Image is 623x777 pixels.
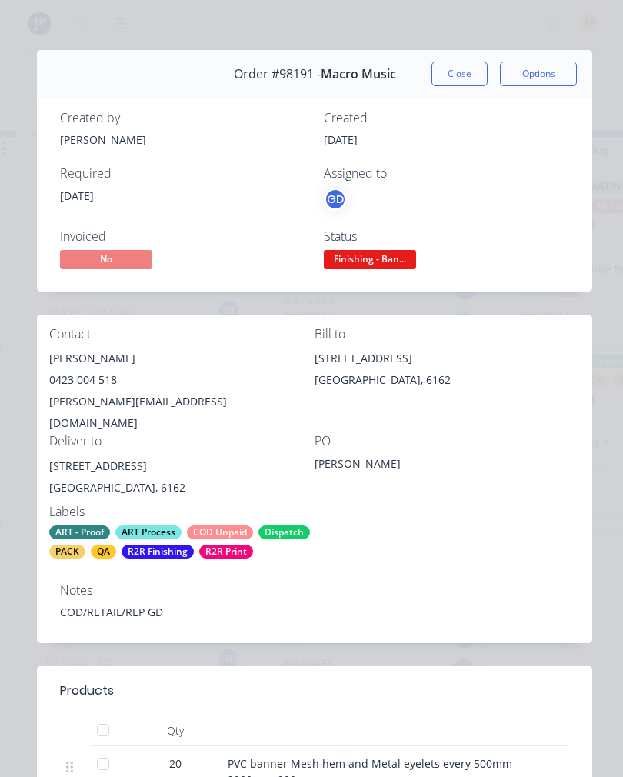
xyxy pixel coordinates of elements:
[49,348,315,434] div: [PERSON_NAME]0423 004 518[PERSON_NAME][EMAIL_ADDRESS][DOMAIN_NAME]
[60,583,569,598] div: Notes
[49,455,315,477] div: [STREET_ADDRESS]
[122,545,194,559] div: R2R Finishing
[49,505,315,519] div: Labels
[324,188,347,211] button: GD
[431,62,488,86] button: Close
[315,455,507,477] div: [PERSON_NAME]
[315,327,580,342] div: Bill to
[60,188,94,203] span: [DATE]
[60,166,305,181] div: Required
[49,477,315,499] div: [GEOGRAPHIC_DATA], 6162
[49,391,315,434] div: [PERSON_NAME][EMAIL_ADDRESS][DOMAIN_NAME]
[60,604,569,620] div: COD/RETAIL/REP GD
[324,229,569,244] div: Status
[324,166,569,181] div: Assigned to
[315,369,580,391] div: [GEOGRAPHIC_DATA], 6162
[49,545,85,559] div: PACK
[324,111,569,125] div: Created
[169,755,182,772] span: 20
[258,525,310,539] div: Dispatch
[60,250,152,269] span: No
[49,455,315,505] div: [STREET_ADDRESS][GEOGRAPHIC_DATA], 6162
[49,348,315,369] div: [PERSON_NAME]
[321,67,396,82] span: Macro Music
[234,67,321,82] span: Order #98191 -
[49,327,315,342] div: Contact
[315,434,580,449] div: PO
[91,545,116,559] div: QA
[187,525,253,539] div: COD Unpaid
[315,348,580,397] div: [STREET_ADDRESS][GEOGRAPHIC_DATA], 6162
[60,229,305,244] div: Invoiced
[315,348,580,369] div: [STREET_ADDRESS]
[199,545,253,559] div: R2R Print
[49,369,315,391] div: 0423 004 518
[49,525,110,539] div: ART - Proof
[60,111,305,125] div: Created by
[324,250,416,269] span: Finishing - Ban...
[60,132,305,148] div: [PERSON_NAME]
[115,525,182,539] div: ART Process
[500,62,577,86] button: Options
[60,682,114,700] div: Products
[324,250,416,273] button: Finishing - Ban...
[129,715,222,746] div: Qty
[49,434,315,449] div: Deliver to
[324,132,358,147] span: [DATE]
